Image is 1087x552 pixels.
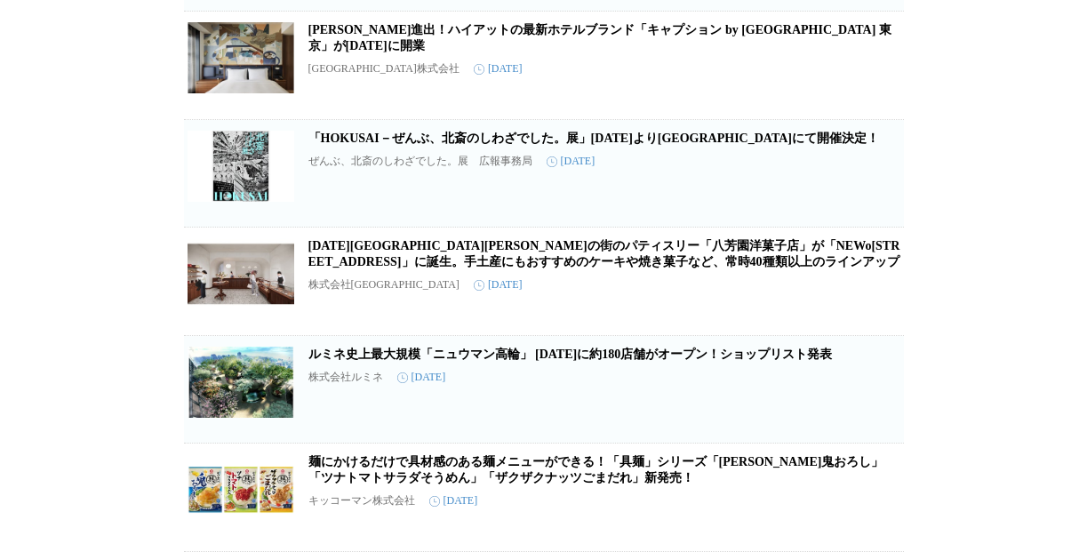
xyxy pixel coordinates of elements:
[397,371,446,384] time: [DATE]
[188,238,294,309] img: 9/12(金)八芳園初の街のパティスリー「八芳園洋菓子店」が「NEWoMan TAKANAWA North 1F」に誕生。手土産にもおすすめのケーキや焼き菓子など、常時40種類以上のラインアップ
[188,347,294,418] img: ルミネ史上最大規模「ニュウマン高輪」 9月12日(金)に約180店舗がオープン！ショップリスト発表
[429,494,478,508] time: [DATE]
[308,455,884,484] a: 麺にかけるだけで具材感のある麺メニューができる！「具麺」シリーズ「[PERSON_NAME]鬼おろし」「ツナトマトサラダそうめん」「ザクザクナッツごまだれ」新発売！
[308,493,415,508] p: キッコーマン株式会社
[308,61,460,76] p: [GEOGRAPHIC_DATA]株式会社
[308,23,891,52] a: [PERSON_NAME]進出！ハイアットの最新ホテルブランド「キャプション by [GEOGRAPHIC_DATA] 東京」が[DATE]に開業
[474,278,523,292] time: [DATE]
[474,62,523,76] time: [DATE]
[308,370,383,385] p: 株式会社ルミネ
[188,22,294,93] img: 東京初進出！ハイアットの最新ホテルブランド「キャプション by Hyatt 兜町 東京」が2025年10月7日(火)に開業
[188,131,294,202] img: 「HOKUSAI－ぜんぶ、北斎のしわざでした。展」2025年9月より東京・京橋にて開催決定！
[547,155,595,168] time: [DATE]
[308,348,833,361] a: ルミネ史上最大規模「ニュウマン高輪」 [DATE]に約180店舗がオープン！ショップリスト発表
[308,239,900,268] a: [DATE][GEOGRAPHIC_DATA][PERSON_NAME]の街のパティスリー「八芳園洋菓子店」が「NEWo[STREET_ADDRESS]」に誕生。手土産にもおすすめのケーキや焼き...
[308,132,879,145] a: 「HOKUSAI－ぜんぶ、北斎のしわざでした。展」[DATE]より[GEOGRAPHIC_DATA]にて開催決定！
[308,154,532,169] p: ぜんぶ、北斎のしわざでした。展 広報事務局
[188,454,294,525] img: 麺にかけるだけで具材感のある麺メニューができる！「具麺」シリーズ「柚子鬼おろし」「ツナトマトサラダそうめん」「ザクザクナッツごまだれ」新発売！
[308,277,460,292] p: 株式会社[GEOGRAPHIC_DATA]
